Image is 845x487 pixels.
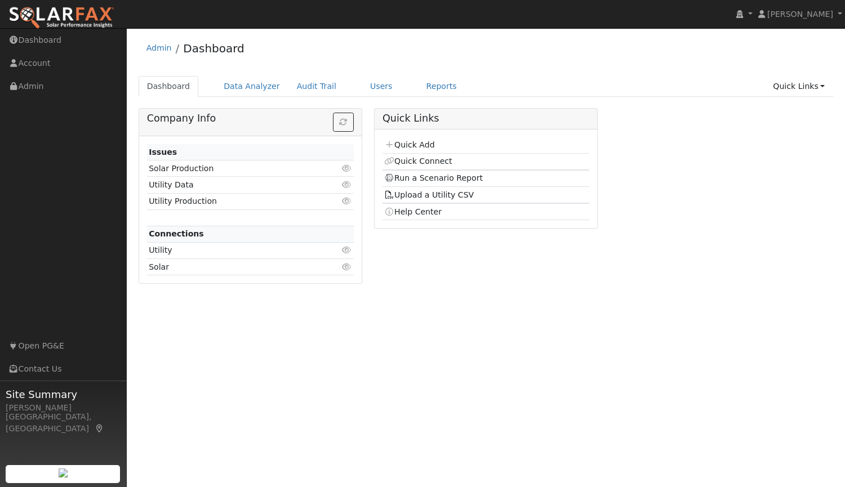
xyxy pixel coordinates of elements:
h5: Company Info [147,113,354,124]
img: SolarFax [8,6,114,30]
img: retrieve [59,468,68,477]
i: Click to view [342,181,352,189]
a: Quick Connect [384,157,452,166]
div: [GEOGRAPHIC_DATA], [GEOGRAPHIC_DATA] [6,411,121,435]
i: Click to view [342,246,352,254]
a: Admin [146,43,172,52]
i: Click to view [342,197,352,205]
a: Reports [418,76,465,97]
span: [PERSON_NAME] [767,10,833,19]
a: Quick Add [384,140,434,149]
a: Users [362,76,401,97]
h5: Quick Links [383,113,589,124]
a: Dashboard [139,76,199,97]
div: [PERSON_NAME] [6,402,121,414]
td: Solar Production [147,160,321,177]
td: Solar [147,259,321,275]
a: Audit Trail [288,76,345,97]
i: Click to view [342,263,352,271]
a: Help Center [384,207,442,216]
a: Map [95,424,105,433]
td: Utility Data [147,177,321,193]
a: Upload a Utility CSV [384,190,474,199]
td: Utility [147,242,321,258]
a: Dashboard [183,42,244,55]
td: Utility Production [147,193,321,209]
a: Quick Links [764,76,833,97]
a: Data Analyzer [215,76,288,97]
strong: Connections [149,229,204,238]
strong: Issues [149,148,177,157]
span: Site Summary [6,387,121,402]
a: Run a Scenario Report [384,173,483,182]
i: Click to view [342,164,352,172]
